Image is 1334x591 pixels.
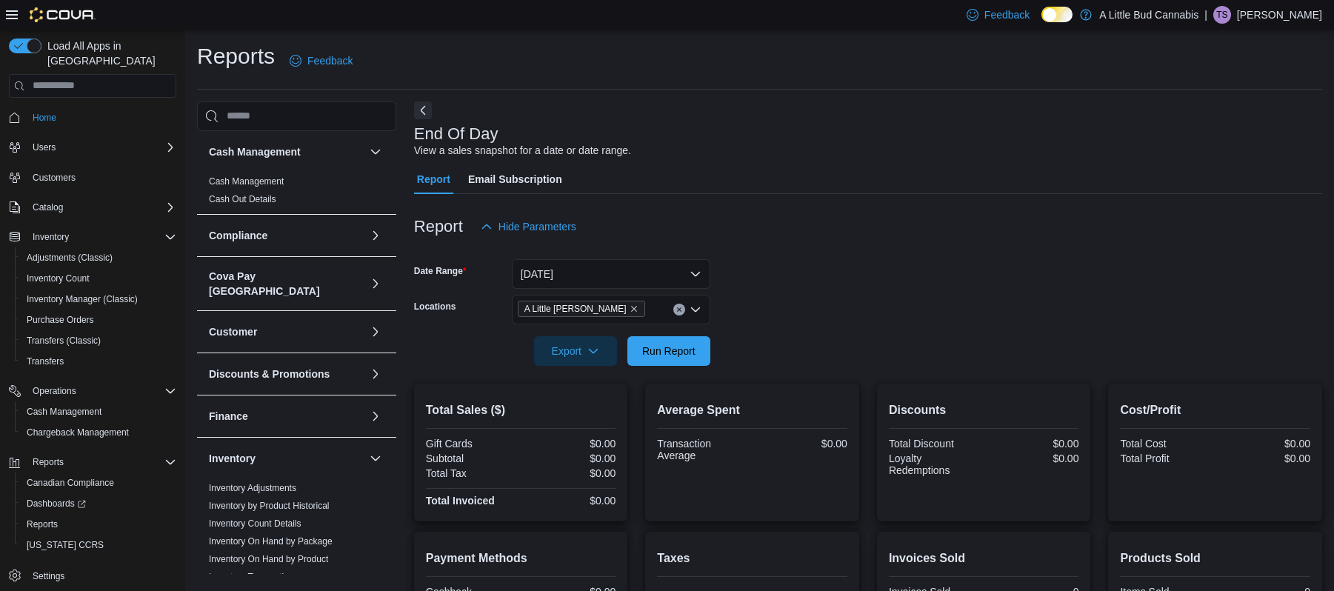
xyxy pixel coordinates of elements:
[27,168,176,187] span: Customers
[209,324,364,339] button: Customer
[3,564,182,586] button: Settings
[27,453,70,471] button: Reports
[987,453,1078,464] div: $0.00
[21,249,176,267] span: Adjustments (Classic)
[657,550,847,567] h2: Taxes
[209,553,328,565] span: Inventory On Hand by Product
[426,550,616,567] h2: Payment Methods
[524,438,616,450] div: $0.00
[209,409,248,424] h3: Finance
[3,167,182,188] button: Customers
[33,201,63,213] span: Catalog
[414,218,463,236] h3: Report
[27,453,176,471] span: Reports
[27,427,129,438] span: Chargeback Management
[21,270,96,287] a: Inventory Count
[209,451,364,466] button: Inventory
[534,336,617,366] button: Export
[209,228,267,243] h3: Compliance
[21,290,144,308] a: Inventory Manager (Classic)
[27,382,176,400] span: Operations
[209,367,364,381] button: Discounts & Promotions
[15,310,182,330] button: Purchase Orders
[27,335,101,347] span: Transfers (Classic)
[889,550,1079,567] h2: Invoices Sold
[27,198,69,216] button: Catalog
[498,219,576,234] span: Hide Parameters
[630,304,638,313] button: Remove A Little Bud Whistler from selection in this group
[642,344,696,358] span: Run Report
[27,293,138,305] span: Inventory Manager (Classic)
[512,259,710,289] button: [DATE]
[41,39,176,68] span: Load All Apps in [GEOGRAPHIC_DATA]
[524,495,616,507] div: $0.00
[1120,401,1310,419] h2: Cost/Profit
[417,164,450,194] span: Report
[27,109,62,127] a: Home
[209,571,299,583] span: Inventory Transactions
[27,314,94,326] span: Purchase Orders
[1099,6,1198,24] p: A Little Bud Cannabis
[367,143,384,161] button: Cash Management
[21,536,176,554] span: Washington CCRS
[3,381,182,401] button: Operations
[1041,22,1042,23] span: Dark Mode
[21,353,176,370] span: Transfers
[27,518,58,530] span: Reports
[209,194,276,204] a: Cash Out Details
[27,228,75,246] button: Inventory
[756,438,847,450] div: $0.00
[3,197,182,218] button: Catalog
[209,176,284,187] a: Cash Management
[27,539,104,551] span: [US_STATE] CCRS
[27,355,64,367] span: Transfers
[307,53,353,68] span: Feedback
[475,212,582,241] button: Hide Parameters
[21,536,110,554] a: [US_STATE] CCRS
[426,453,518,464] div: Subtotal
[27,169,81,187] a: Customers
[21,403,107,421] a: Cash Management
[27,566,176,584] span: Settings
[209,536,333,547] a: Inventory On Hand by Package
[15,493,182,514] a: Dashboards
[21,403,176,421] span: Cash Management
[889,401,1079,419] h2: Discounts
[21,332,176,350] span: Transfers (Classic)
[1120,550,1310,567] h2: Products Sold
[27,108,176,127] span: Home
[21,424,176,441] span: Chargeback Management
[21,270,176,287] span: Inventory Count
[627,336,710,366] button: Run Report
[27,477,114,489] span: Canadian Compliance
[21,474,176,492] span: Canadian Compliance
[197,173,396,214] div: Cash Management
[15,289,182,310] button: Inventory Manager (Classic)
[33,570,64,582] span: Settings
[27,198,176,216] span: Catalog
[414,101,432,119] button: Next
[21,311,176,329] span: Purchase Orders
[30,7,96,22] img: Cova
[209,409,364,424] button: Finance
[209,572,299,582] a: Inventory Transactions
[21,249,119,267] a: Adjustments (Classic)
[209,518,301,530] span: Inventory Count Details
[15,401,182,422] button: Cash Management
[209,228,364,243] button: Compliance
[197,41,275,71] h1: Reports
[3,107,182,128] button: Home
[673,304,685,315] button: Clear input
[33,112,56,124] span: Home
[367,275,384,293] button: Cova Pay [GEOGRAPHIC_DATA]
[426,467,518,479] div: Total Tax
[209,501,330,511] a: Inventory by Product Historical
[209,535,333,547] span: Inventory On Hand by Package
[367,450,384,467] button: Inventory
[15,473,182,493] button: Canadian Compliance
[209,193,276,205] span: Cash Out Details
[27,382,82,400] button: Operations
[889,438,981,450] div: Total Discount
[657,401,847,419] h2: Average Spent
[1216,6,1227,24] span: TS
